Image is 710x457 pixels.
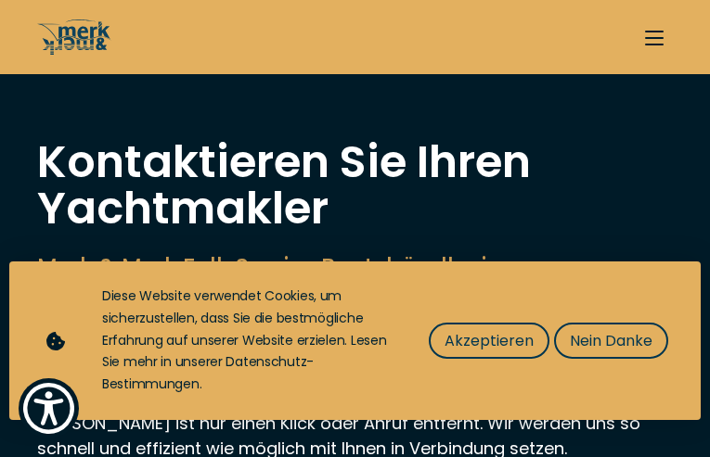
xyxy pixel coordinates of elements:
button: Show Accessibility Preferences [19,378,79,438]
span: Nein Danke [570,329,652,352]
h2: Merk & Merk Full-Service Bootshändler in [GEOGRAPHIC_DATA] [37,250,673,317]
span: Akzeptieren [445,329,534,352]
button: Nein Danke [554,323,668,359]
h1: Kontaktieren Sie Ihren Yachtmakler [37,139,673,232]
div: Diese Website verwendet Cookies, um sicherzustellen, dass Sie die bestmögliche Erfahrung auf unse... [102,286,392,396]
button: Akzeptieren [429,323,549,359]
